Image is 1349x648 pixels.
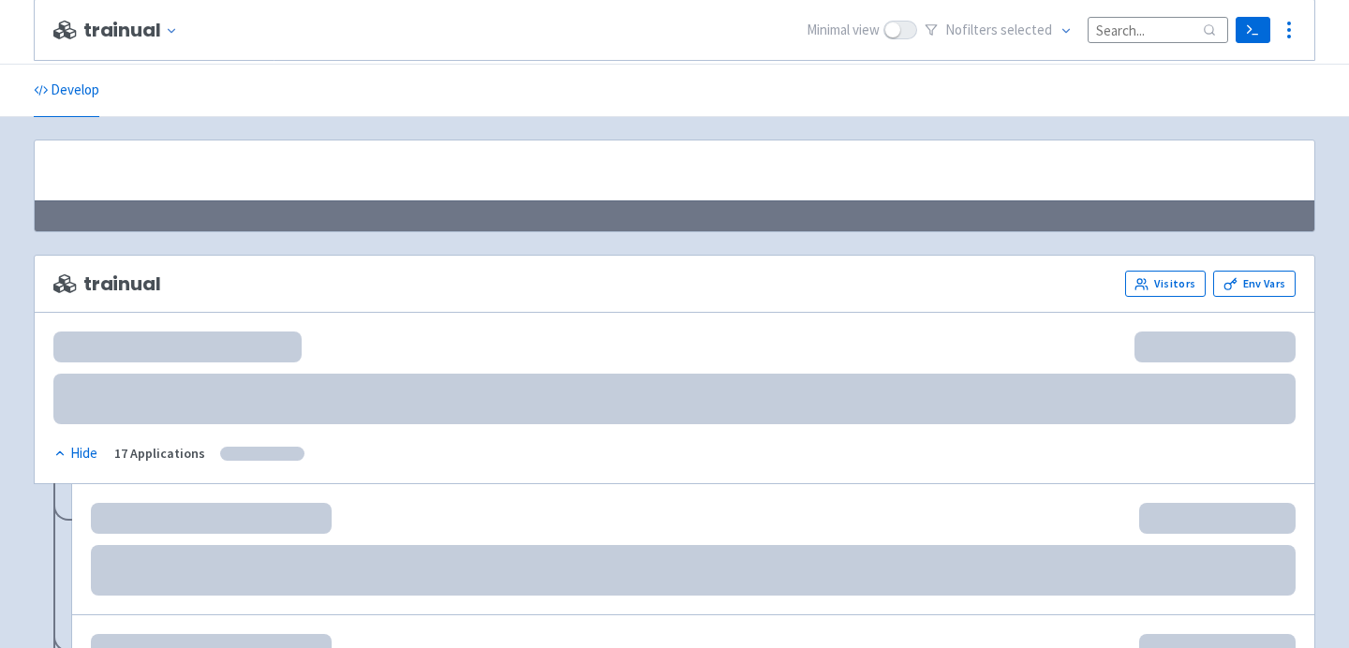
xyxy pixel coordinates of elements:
span: selected [1001,21,1052,38]
a: Env Vars [1213,271,1296,297]
button: Hide [53,443,99,464]
a: Terminal [1236,17,1270,43]
a: Develop [34,65,99,117]
a: Visitors [1125,271,1206,297]
input: Search... [1088,17,1228,42]
span: No filter s [945,20,1052,41]
button: trainual [83,20,185,41]
span: trainual [53,273,161,295]
div: 17 Applications [114,443,205,464]
div: Hide [53,443,97,464]
span: Minimal view [807,20,880,41]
